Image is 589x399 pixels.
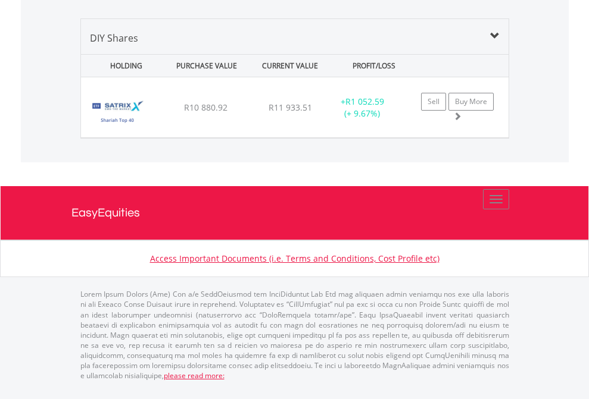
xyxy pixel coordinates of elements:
[87,92,147,134] img: TFSA.STXSHA.png
[164,370,225,381] a: please read more:
[334,55,415,77] div: PROFIT/LOSS
[269,102,312,113] span: R11 933.51
[345,96,384,107] span: R1 052.59
[250,55,331,77] div: CURRENT VALUE
[325,96,400,120] div: + (+ 9.67%)
[448,93,494,111] a: Buy More
[82,55,163,77] div: HOLDING
[421,93,446,111] a: Sell
[80,289,509,381] p: Lorem Ipsum Dolors (Ame) Con a/e SeddOeiusmod tem InciDiduntut Lab Etd mag aliquaen admin veniamq...
[71,186,518,240] a: EasyEquities
[90,32,138,45] span: DIY Shares
[166,55,247,77] div: PURCHASE VALUE
[150,253,440,264] a: Access Important Documents (i.e. Terms and Conditions, Cost Profile etc)
[184,102,228,113] span: R10 880.92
